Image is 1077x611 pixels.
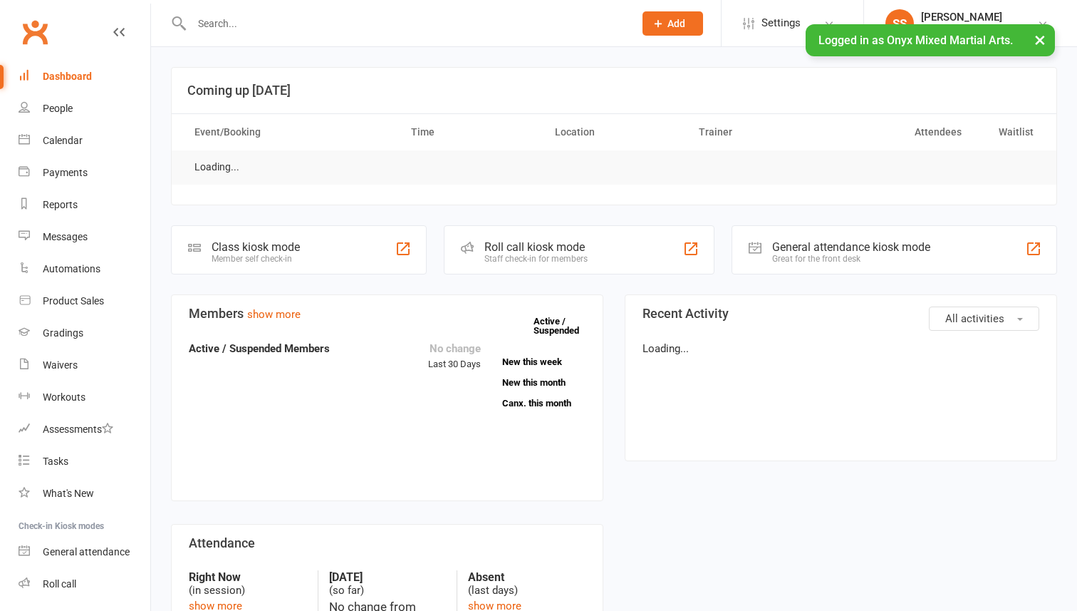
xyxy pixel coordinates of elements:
[43,167,88,178] div: Payments
[921,11,1026,24] div: [PERSON_NAME]
[502,378,586,387] a: New this month
[187,14,624,34] input: Search...
[329,570,447,584] strong: [DATE]
[43,578,76,590] div: Roll call
[329,570,447,597] div: (so far)
[818,34,1013,47] span: Logged in as Onyx Mixed Martial Arts.
[189,570,307,597] div: (in session)
[19,189,150,221] a: Reports
[502,357,586,366] a: New this week
[398,114,542,150] th: Time
[945,312,1004,325] span: All activities
[772,254,930,264] div: Great for the front desk
[19,125,150,157] a: Calendar
[43,71,92,82] div: Dashboard
[642,340,1039,357] p: Loading...
[19,93,150,125] a: People
[19,446,150,478] a: Tasks
[19,285,150,317] a: Product Sales
[502,399,586,408] a: Canx. this month
[247,308,301,321] a: show more
[929,307,1039,331] button: All activities
[43,231,88,242] div: Messages
[19,253,150,285] a: Automations
[19,221,150,253] a: Messages
[19,478,150,510] a: What's New
[830,114,974,150] th: Attendees
[43,423,113,435] div: Assessments
[189,570,307,584] strong: Right Now
[542,114,686,150] th: Location
[212,240,300,254] div: Class kiosk mode
[1027,24,1053,55] button: ×
[189,536,586,550] h3: Attendance
[19,317,150,349] a: Gradings
[212,254,300,264] div: Member self check-in
[19,414,150,446] a: Assessments
[43,488,94,499] div: What's New
[43,456,68,467] div: Tasks
[761,7,801,39] span: Settings
[468,570,586,584] strong: Absent
[182,114,398,150] th: Event/Booking
[484,254,588,264] div: Staff check-in for members
[187,83,1041,98] h3: Coming up [DATE]
[182,150,252,184] td: Loading...
[189,342,330,355] strong: Active / Suspended Members
[43,103,73,114] div: People
[686,114,830,150] th: Trainer
[189,307,586,321] h3: Members
[468,570,586,597] div: (last days)
[772,240,930,254] div: General attendance kiosk mode
[642,307,1039,321] h3: Recent Activity
[43,295,104,307] div: Product Sales
[19,536,150,568] a: General attendance kiosk mode
[43,199,78,210] div: Reports
[43,327,83,339] div: Gradings
[667,18,685,29] span: Add
[534,306,596,346] a: Active / Suspended
[484,240,588,254] div: Roll call kiosk mode
[921,24,1026,36] div: Onyx Mixed Martial Arts
[43,359,78,371] div: Waivers
[19,349,150,381] a: Waivers
[642,11,703,36] button: Add
[43,546,130,558] div: General attendance
[19,568,150,600] a: Roll call
[428,340,481,357] div: No change
[19,61,150,93] a: Dashboard
[43,263,100,274] div: Automations
[43,391,85,403] div: Workouts
[17,14,53,50] a: Clubworx
[19,157,150,189] a: Payments
[43,135,83,146] div: Calendar
[974,114,1046,150] th: Waitlist
[19,381,150,414] a: Workouts
[428,340,481,372] div: Last 30 Days
[885,9,914,38] div: SS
